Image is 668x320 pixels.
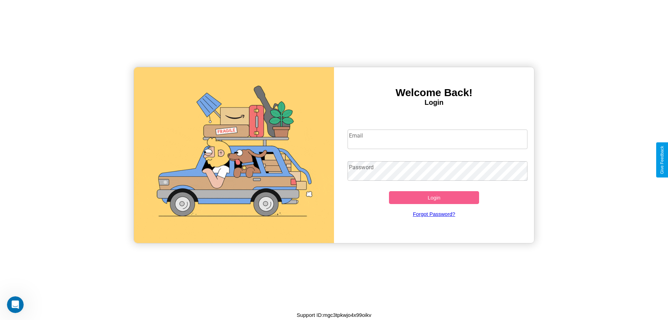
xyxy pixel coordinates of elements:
[7,296,24,313] iframe: Intercom live chat
[134,67,334,243] img: gif
[297,310,371,320] p: Support ID: mgc3tpkwjo4x99oikv
[344,204,524,224] a: Forgot Password?
[660,146,665,174] div: Give Feedback
[334,87,534,99] h3: Welcome Back!
[334,99,534,107] h4: Login
[389,191,479,204] button: Login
